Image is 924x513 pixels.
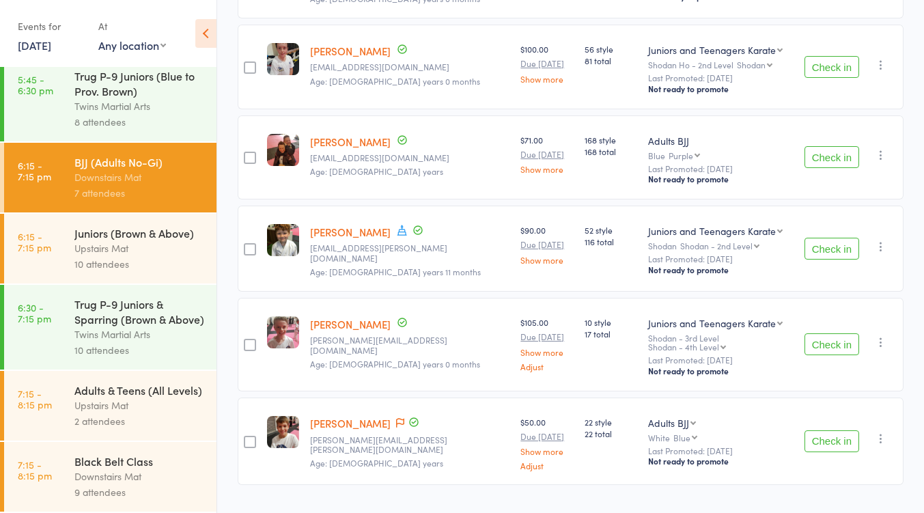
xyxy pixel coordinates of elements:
[585,236,637,247] span: 116 total
[804,333,859,355] button: Check in
[585,55,637,66] span: 81 total
[680,241,753,250] div: Shodan - 2nd Level
[648,73,794,83] small: Last Promoted: [DATE]
[98,15,166,38] div: At
[74,398,205,413] div: Upstairs Mat
[520,332,574,342] small: Due [DATE]
[585,145,637,157] span: 168 total
[669,151,693,160] div: Purple
[74,327,205,342] div: Twins Martial Arts
[4,442,216,512] a: 7:15 -8:15 pmBlack Belt ClassDownstairs Mat9 attendees
[648,151,794,160] div: Blue
[648,333,794,351] div: Shodan - 3rd Level
[648,83,794,94] div: Not ready to promote
[520,362,574,371] a: Adjust
[18,388,52,410] time: 7:15 - 8:15 pm
[648,316,776,330] div: Juniors and Teenagers Karate
[18,15,85,38] div: Events for
[267,134,299,166] img: image1616810445.png
[74,225,205,240] div: Juniors (Brown & Above)
[520,432,574,441] small: Due [DATE]
[310,135,391,149] a: [PERSON_NAME]
[18,160,51,182] time: 6:15 - 7:15 pm
[4,143,216,212] a: 6:15 -7:15 pmBJJ (Adults No-Gi)Downstairs Mat7 attendees
[310,317,391,331] a: [PERSON_NAME]
[267,224,299,256] img: image1614142053.png
[648,365,794,376] div: Not ready to promote
[267,416,299,448] img: image1621655645.png
[520,316,574,370] div: $105.00
[648,446,794,456] small: Last Promoted: [DATE]
[648,224,776,238] div: Juniors and Teenagers Karate
[804,430,859,452] button: Check in
[310,416,391,430] a: [PERSON_NAME]
[74,383,205,398] div: Adults & Teens (All Levels)
[520,348,574,357] a: Show more
[74,469,205,484] div: Downstairs Mat
[520,134,574,174] div: $71.00
[648,264,794,275] div: Not ready to promote
[520,43,574,83] div: $100.00
[74,240,205,256] div: Upstairs Mat
[648,254,794,264] small: Last Promoted: [DATE]
[585,43,637,55] span: 56 style
[74,114,205,130] div: 8 attendees
[74,98,205,114] div: Twins Martial Arts
[520,74,574,83] a: Show more
[520,255,574,264] a: Show more
[585,328,637,339] span: 17 total
[310,225,391,239] a: [PERSON_NAME]
[310,165,443,177] span: Age: [DEMOGRAPHIC_DATA] years
[18,38,51,53] a: [DATE]
[520,165,574,174] a: Show more
[310,44,391,58] a: [PERSON_NAME]
[585,428,637,439] span: 22 total
[520,416,574,470] div: $50.00
[648,60,794,69] div: Shodan Ho - 2nd Level
[804,146,859,168] button: Check in
[520,240,574,249] small: Due [DATE]
[648,416,689,430] div: Adults BJJ
[648,456,794,467] div: Not ready to promote
[98,38,166,53] div: Any location
[520,150,574,159] small: Due [DATE]
[4,214,216,283] a: 6:15 -7:15 pmJuniors (Brown & Above)Upstairs Mat10 attendees
[310,243,509,263] small: milne.erin@gmail.com
[4,371,216,441] a: 7:15 -8:15 pmAdults & Teens (All Levels)Upstairs Mat2 attendees
[648,43,776,57] div: Juniors and Teenagers Karate
[74,185,205,201] div: 7 attendees
[74,454,205,469] div: Black Belt Class
[648,342,719,351] div: Shodan - 4th Level
[18,74,53,96] time: 5:45 - 6:30 pm
[18,459,52,481] time: 7:15 - 8:15 pm
[804,238,859,260] button: Check in
[74,342,205,358] div: 10 attendees
[267,316,299,348] img: image1614140934.png
[74,413,205,429] div: 2 attendees
[267,43,299,75] img: image1615968769.png
[648,174,794,184] div: Not ready to promote
[4,57,216,141] a: 5:45 -6:30 pmTrug P-9 Juniors (Blue to Prov. Brown)Twins Martial Arts8 attendees
[648,241,794,250] div: Shodan
[74,296,205,327] div: Trug P-9 Juniors & Sparring (Brown & Above)
[520,461,574,470] a: Adjust
[74,169,205,185] div: Downstairs Mat
[585,416,637,428] span: 22 style
[648,355,794,365] small: Last Promoted: [DATE]
[74,68,205,98] div: Trug P-9 Juniors (Blue to Prov. Brown)
[310,335,509,355] small: Michele_Lewington@hotmail.co.uk
[310,457,443,469] span: Age: [DEMOGRAPHIC_DATA] years
[310,358,480,370] span: Age: [DEMOGRAPHIC_DATA] years 0 months
[310,75,480,87] span: Age: [DEMOGRAPHIC_DATA] years 0 months
[4,285,216,370] a: 6:30 -7:15 pmTrug P-9 Juniors & Sparring (Brown & Above)Twins Martial Arts10 attendees
[585,134,637,145] span: 168 style
[737,60,766,69] div: Shodan
[520,59,574,68] small: Due [DATE]
[310,62,509,72] small: trentnclarke@yahoo.com.au
[18,302,51,324] time: 6:30 - 7:15 pm
[585,316,637,328] span: 10 style
[520,224,574,264] div: $90.00
[648,134,794,148] div: Adults BJJ
[18,231,51,253] time: 6:15 - 7:15 pm
[585,224,637,236] span: 52 style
